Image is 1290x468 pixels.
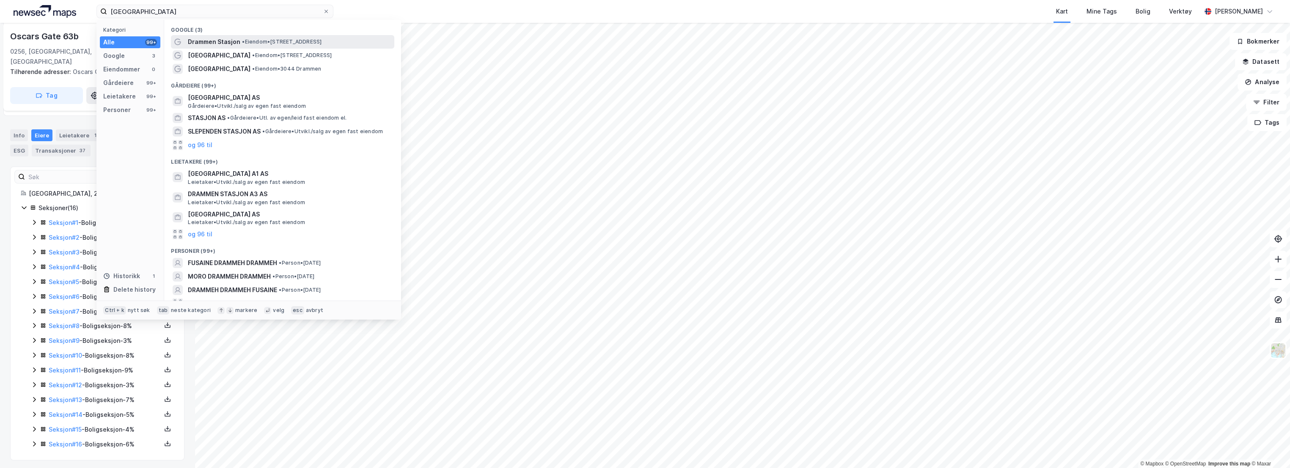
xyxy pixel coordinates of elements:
[103,105,131,115] div: Personer
[1248,427,1290,468] div: Kontrollprogram for chat
[49,352,82,359] a: Seksjon#10
[188,50,250,60] span: [GEOGRAPHIC_DATA]
[150,52,157,59] div: 3
[49,439,161,449] div: - Boligseksjon - 6%
[49,278,79,285] a: Seksjon#5
[1208,461,1250,467] a: Improve this map
[78,146,87,155] div: 37
[49,308,80,315] a: Seksjon#7
[171,307,211,314] div: neste kategori
[49,293,80,300] a: Seksjon#6
[25,170,118,183] input: Søk
[188,199,305,206] span: Leietaker • Utvikl./salg av egen fast eiendom
[164,152,401,167] div: Leietakere (99+)
[49,233,161,243] div: - Boligseksjon - 7%
[91,131,99,140] div: 1
[49,350,161,361] div: - Boligseksjon - 8%
[49,426,82,433] a: Seksjon#15
[49,234,80,241] a: Seksjon#2
[242,38,245,45] span: •
[32,145,91,156] div: Transaksjoner
[10,145,28,156] div: ESG
[188,169,391,179] span: [GEOGRAPHIC_DATA] A1 AS
[107,5,323,18] input: Søk på adresse, matrikkel, gårdeiere, leietakere eller personer
[10,87,83,104] button: Tag
[49,247,161,257] div: - Boligseksjon - 2%
[188,189,391,199] span: DRAMMEN STASJON A3 AS
[188,126,261,137] span: SLEPENDEN STASJON AS
[188,229,212,239] button: og 96 til
[262,128,383,135] span: Gårdeiere • Utvikl./salg av egen fast eiendom
[49,410,161,420] div: - Boligseksjon - 5%
[103,306,126,315] div: Ctrl + k
[49,218,161,228] div: - Boligseksjon - 8%
[29,189,174,199] div: [GEOGRAPHIC_DATA], 213/313
[49,322,80,329] a: Seksjon#8
[1136,6,1150,16] div: Bolig
[49,307,161,317] div: - Boligseksjon - 9%
[1215,6,1263,16] div: [PERSON_NAME]
[227,115,230,121] span: •
[1270,342,1286,359] img: Z
[49,337,80,344] a: Seksjon#9
[279,287,281,293] span: •
[188,258,277,268] span: FUSAINE DRAMMEH DRAMMEH
[10,30,80,43] div: Oscars Gate 63b
[1056,6,1068,16] div: Kart
[103,271,140,281] div: Historikk
[252,52,255,58] span: •
[188,285,277,295] span: DRAMMEH DRAMMEH FUSAINE
[164,20,401,35] div: Google (3)
[1229,33,1287,50] button: Bokmerker
[188,113,226,123] span: STASJON AS
[279,260,281,266] span: •
[188,219,305,226] span: Leietaker • Utvikl./salg av egen fast eiendom
[291,306,304,315] div: esc
[1248,427,1290,468] iframe: Chat Widget
[49,336,161,346] div: - Boligseksjon - 3%
[103,37,115,47] div: Alle
[1169,6,1192,16] div: Verktøy
[1086,6,1117,16] div: Mine Tags
[150,66,157,73] div: 0
[157,306,170,315] div: tab
[49,277,161,287] div: - Boligseksjon - 9%
[273,307,284,314] div: velg
[272,273,275,279] span: •
[188,140,212,150] button: og 96 til
[1247,114,1287,131] button: Tags
[49,219,78,226] a: Seksjon#1
[252,52,332,59] span: Eiendom • [STREET_ADDRESS]
[49,367,81,374] a: Seksjon#11
[188,209,391,219] span: [GEOGRAPHIC_DATA] AS
[10,129,28,141] div: Info
[164,241,401,256] div: Personer (99+)
[31,129,52,141] div: Eiere
[128,307,150,314] div: nytt søk
[1140,461,1163,467] a: Mapbox
[49,263,80,271] a: Seksjon#4
[49,381,82,389] a: Seksjon#12
[56,129,103,141] div: Leietakere
[103,51,125,61] div: Google
[49,292,161,302] div: - Boligseksjon - 3%
[145,107,157,113] div: 99+
[252,66,255,72] span: •
[279,260,321,266] span: Person • [DATE]
[10,47,118,67] div: 0256, [GEOGRAPHIC_DATA], [GEOGRAPHIC_DATA]
[227,115,347,121] span: Gårdeiere • Utl. av egen/leid fast eiendom el.
[262,128,265,134] span: •
[188,93,391,103] span: [GEOGRAPHIC_DATA] AS
[145,39,157,46] div: 99+
[39,203,174,213] div: Seksjoner ( 16 )
[1235,53,1287,70] button: Datasett
[49,441,82,448] a: Seksjon#16
[145,79,157,86] div: 99+
[49,396,82,403] a: Seksjon#13
[103,91,136,101] div: Leietakere
[49,365,161,375] div: - Boligseksjon - 9%
[188,271,271,282] span: MORO DRAMMEH DRAMMEH
[49,395,161,405] div: - Boligseksjon - 7%
[306,307,323,314] div: avbryt
[103,27,160,33] div: Kategori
